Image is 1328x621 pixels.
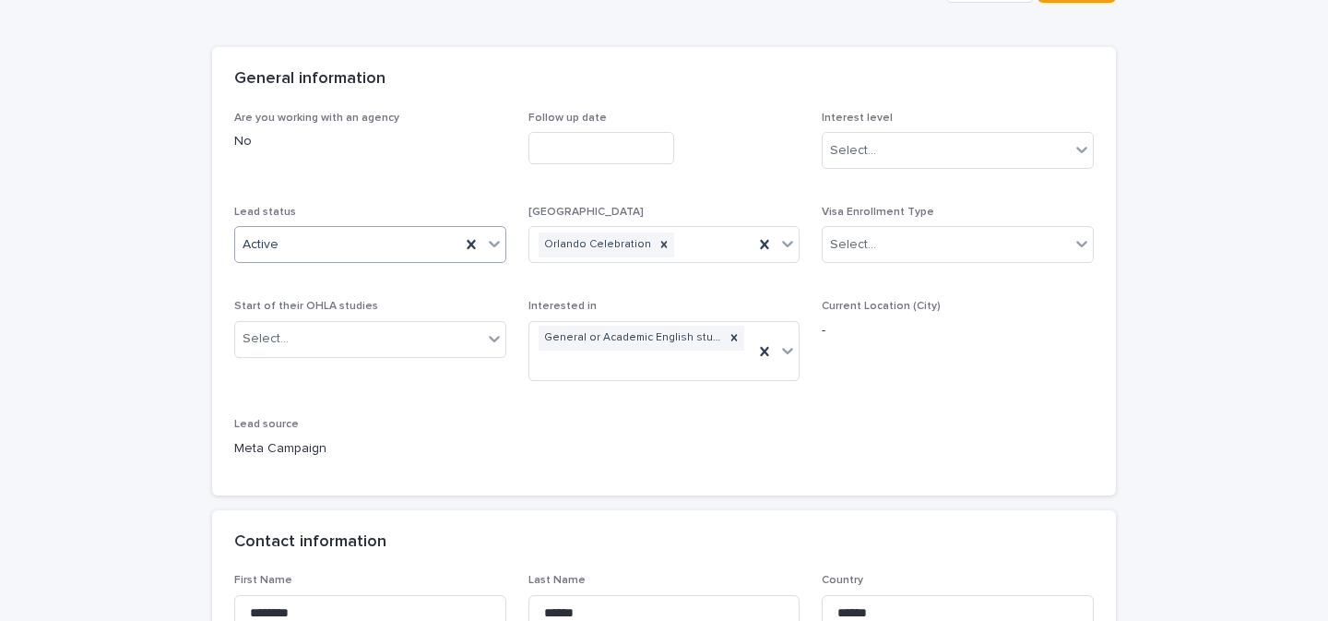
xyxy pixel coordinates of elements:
h2: General information [234,69,385,90]
div: Orlando Celebration [539,233,654,257]
div: Select... [243,329,289,349]
div: Select... [830,235,876,255]
span: Interest level [822,113,893,124]
h2: Contact information [234,532,386,553]
span: Country [822,575,863,586]
div: General or Academic English studies [539,326,725,351]
p: No [234,132,506,151]
span: Are you working with an agency [234,113,399,124]
div: Select... [830,141,876,161]
span: Active [243,235,279,255]
span: Last Name [528,575,586,586]
span: Lead status [234,207,296,218]
p: Meta Campaign [234,439,506,459]
span: Lead source [234,419,299,430]
span: Visa Enrollment Type [822,207,934,218]
span: Follow up date [528,113,607,124]
span: [GEOGRAPHIC_DATA] [528,207,644,218]
span: Start of their OHLA studies [234,301,378,312]
p: - [822,321,1094,340]
span: First Name [234,575,292,586]
span: Current Location (City) [822,301,941,312]
span: Interested in [528,301,597,312]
